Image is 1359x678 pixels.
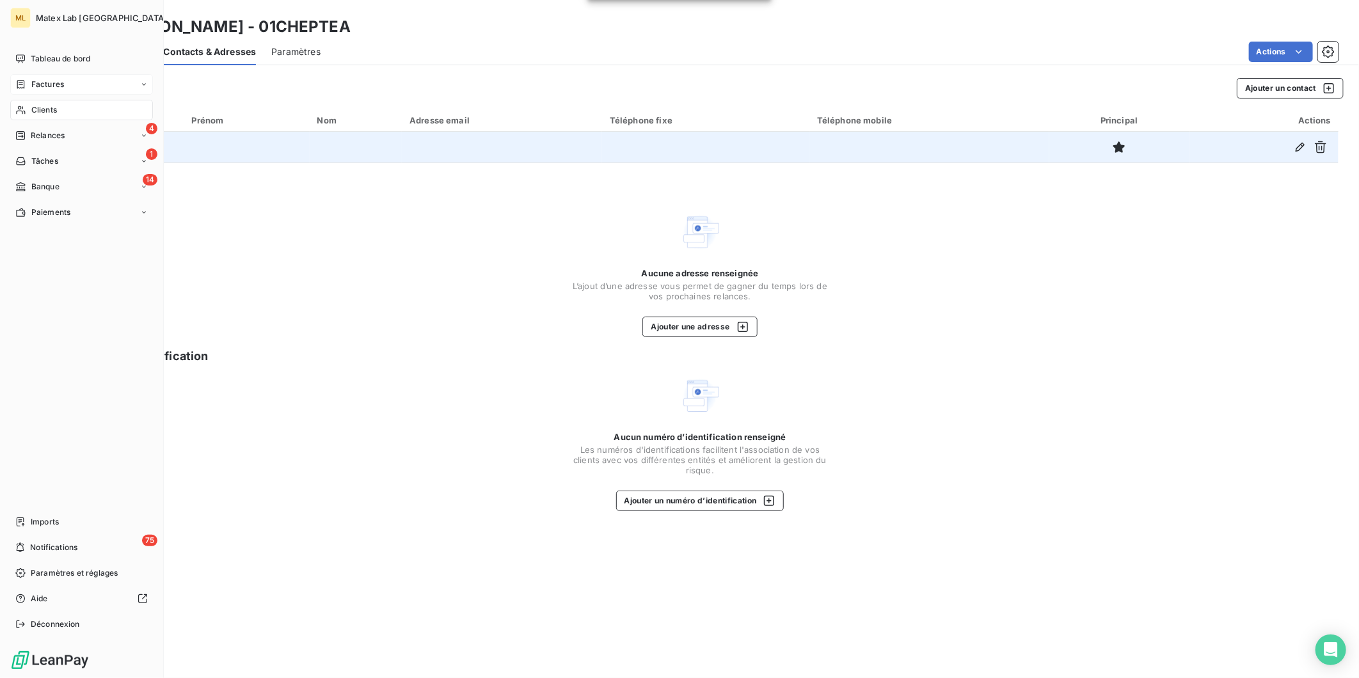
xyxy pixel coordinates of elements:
[10,563,153,583] a: Paramètres et réglages
[146,123,157,134] span: 4
[31,207,70,218] span: Paiements
[679,375,720,416] img: Empty state
[31,79,64,90] span: Factures
[10,100,153,120] a: Clients
[1249,42,1313,62] button: Actions
[146,148,157,160] span: 1
[610,115,802,125] div: Téléphone fixe
[31,593,48,604] span: Aide
[572,281,828,301] span: L’ajout d’une adresse vous permet de gagner du temps lors de vos prochaines relances.
[31,104,57,116] span: Clients
[817,115,1042,125] div: Téléphone mobile
[10,588,153,609] a: Aide
[30,542,77,553] span: Notifications
[1057,115,1181,125] div: Principal
[31,619,80,630] span: Déconnexion
[31,53,90,65] span: Tableau de bord
[317,115,394,125] div: Nom
[642,317,757,337] button: Ajouter une adresse
[10,177,153,197] a: 14Banque
[10,202,153,223] a: Paiements
[31,130,65,141] span: Relances
[113,15,351,38] h3: [PERSON_NAME] - 01CHEPTEA
[679,212,720,253] img: Empty state
[31,155,58,167] span: Tâches
[192,115,302,125] div: Prénom
[409,115,594,125] div: Adresse email
[143,174,157,185] span: 14
[10,650,90,670] img: Logo LeanPay
[142,535,157,546] span: 75
[10,151,153,171] a: 1Tâches
[1237,78,1344,99] button: Ajouter un contact
[572,445,828,475] span: Les numéros d'identifications facilitent l'association de vos clients avec vos différentes entité...
[271,45,321,58] span: Paramètres
[10,512,153,532] a: Imports
[31,567,118,579] span: Paramètres et réglages
[1315,635,1346,665] div: Open Intercom Messenger
[10,74,153,95] a: Factures
[614,432,786,442] span: Aucun numéro d’identification renseigné
[31,516,59,528] span: Imports
[1197,115,1331,125] div: Actions
[10,125,153,146] a: 4Relances
[31,181,60,193] span: Banque
[642,268,759,278] span: Aucune adresse renseignée
[163,45,256,58] span: Contacts & Adresses
[10,49,153,69] a: Tableau de bord
[616,491,784,511] button: Ajouter un numéro d’identification
[10,8,31,28] div: ML
[36,13,167,23] span: Matex Lab [GEOGRAPHIC_DATA]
